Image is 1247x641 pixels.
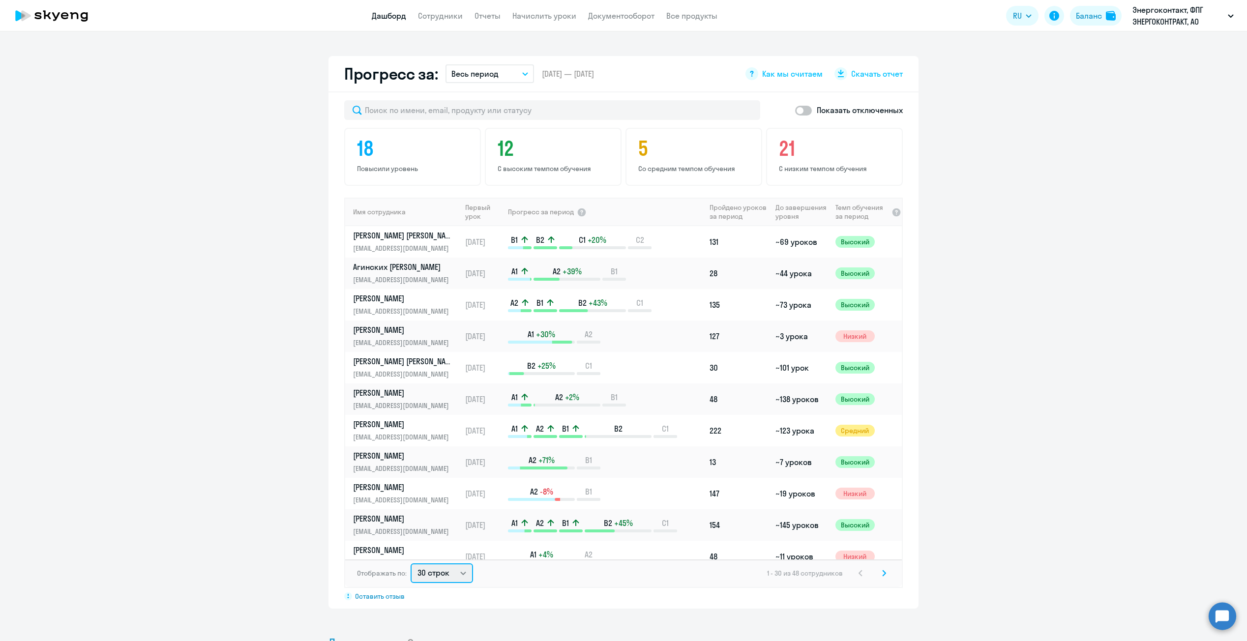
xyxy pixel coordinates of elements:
[772,289,831,320] td: ~73 урока
[565,392,579,403] span: +2%
[835,425,875,437] span: Средний
[706,415,772,446] td: 222
[706,541,772,572] td: 48
[536,518,544,528] span: A2
[762,68,823,79] span: Как мы считаем
[851,68,903,79] span: Скачать отчет
[461,478,507,509] td: [DATE]
[353,513,454,524] p: [PERSON_NAME]
[461,258,507,289] td: [DATE]
[662,518,669,528] span: C1
[706,198,772,226] th: Пройдено уроков за период
[611,266,618,277] span: B1
[536,297,543,308] span: B1
[835,456,875,468] span: Высокий
[353,545,461,568] a: [PERSON_NAME][EMAIL_ADDRESS][DOMAIN_NAME]
[835,299,875,311] span: Высокий
[772,383,831,415] td: ~138 уроков
[779,164,893,173] p: С низким темпом обучения
[461,352,507,383] td: [DATE]
[353,526,454,537] p: [EMAIL_ADDRESS][DOMAIN_NAME]
[585,486,592,497] span: B1
[772,541,831,572] td: ~11 уроков
[636,297,643,308] span: C1
[511,266,518,277] span: A1
[706,320,772,352] td: 127
[353,419,461,442] a: [PERSON_NAME][EMAIL_ADDRESS][DOMAIN_NAME]
[461,226,507,258] td: [DATE]
[353,230,454,241] p: [PERSON_NAME] [PERSON_NAME]
[353,324,454,335] p: [PERSON_NAME]
[588,234,606,245] span: +20%
[353,387,454,398] p: [PERSON_NAME]
[344,100,760,120] input: Поиск по имени, email, продукту или статусу
[706,258,772,289] td: 28
[614,423,623,434] span: B2
[536,329,555,340] span: +30%
[529,455,536,466] span: A2
[589,297,607,308] span: +43%
[353,306,454,317] p: [EMAIL_ADDRESS][DOMAIN_NAME]
[772,226,831,258] td: ~69 уроков
[588,11,654,21] a: Документооборот
[1132,4,1224,28] p: Энергоконтакт, ФПГ ЭНЕРГОКОНТРАКТ, АО
[772,198,831,226] th: До завершения уровня
[461,446,507,478] td: [DATE]
[772,415,831,446] td: ~123 урока
[772,352,831,383] td: ~101 урок
[611,392,618,403] span: B1
[835,330,875,342] span: Низкий
[357,164,471,173] p: Повысили уровень
[1006,6,1039,26] button: RU
[461,509,507,541] td: [DATE]
[510,297,518,308] span: A2
[445,64,534,83] button: Весь период
[353,356,461,379] a: [PERSON_NAME] [PERSON_NAME][EMAIL_ADDRESS][DOMAIN_NAME]
[353,463,454,474] p: [EMAIL_ADDRESS][DOMAIN_NAME]
[536,423,544,434] span: A2
[353,387,461,411] a: [PERSON_NAME][EMAIL_ADDRESS][DOMAIN_NAME]
[835,267,875,279] span: Высокий
[357,137,471,160] h4: 18
[461,383,507,415] td: [DATE]
[372,11,406,21] a: Дашборд
[353,262,461,285] a: Агинских [PERSON_NAME][EMAIL_ADDRESS][DOMAIN_NAME]
[563,266,582,277] span: +39%
[562,518,569,528] span: B1
[1070,6,1122,26] button: Балансbalance
[540,486,553,497] span: -8%
[666,11,717,21] a: Все продукты
[772,320,831,352] td: ~3 урока
[767,569,843,578] span: 1 - 30 из 48 сотрудников
[475,11,501,21] a: Отчеты
[511,392,518,403] span: A1
[1076,10,1102,22] div: Баланс
[461,415,507,446] td: [DATE]
[530,486,538,497] span: A2
[508,207,574,216] span: Прогресс за период
[353,432,454,442] p: [EMAIL_ADDRESS][DOMAIN_NAME]
[579,234,586,245] span: C1
[835,362,875,374] span: Высокий
[353,513,461,537] a: [PERSON_NAME][EMAIL_ADDRESS][DOMAIN_NAME]
[636,234,644,245] span: C2
[1106,11,1116,21] img: balance
[706,226,772,258] td: 131
[772,258,831,289] td: ~44 урока
[511,234,518,245] span: B1
[498,137,612,160] h4: 12
[835,203,889,221] span: Темп обучения за период
[512,11,576,21] a: Начислить уроки
[779,137,893,160] h4: 21
[353,293,461,317] a: [PERSON_NAME][EMAIL_ADDRESS][DOMAIN_NAME]
[353,545,454,555] p: [PERSON_NAME]
[530,549,536,560] span: A1
[706,352,772,383] td: 30
[353,230,461,254] a: [PERSON_NAME] [PERSON_NAME][EMAIL_ADDRESS][DOMAIN_NAME]
[835,488,875,499] span: Низкий
[353,274,454,285] p: [EMAIL_ADDRESS][DOMAIN_NAME]
[706,383,772,415] td: 48
[638,164,752,173] p: Со средним темпом обучения
[555,392,563,403] span: A2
